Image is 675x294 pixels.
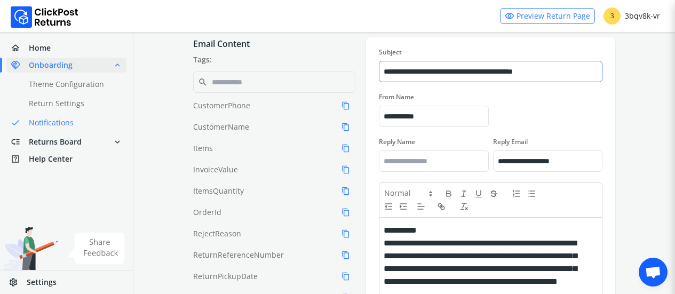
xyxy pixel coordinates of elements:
[29,43,51,53] span: Home
[193,54,355,65] p: Tags:
[444,187,459,200] button: bold
[342,185,350,197] span: content_copy
[193,271,258,282] span: ReturnPickupDate
[6,77,139,92] a: Theme Configuration
[399,200,414,213] button: indent: +1
[342,163,350,176] span: content_copy
[11,115,20,130] span: done
[198,75,208,90] span: search
[505,9,514,23] span: visibility
[342,121,350,133] span: content_copy
[29,154,73,164] span: Help Center
[193,100,250,111] span: CustomerPhone
[27,277,57,288] span: Settings
[342,227,350,240] span: content_copy
[500,8,595,24] a: visibilityPreview Return Page
[342,270,350,283] span: content_copy
[639,258,668,287] a: Open chat
[67,233,125,264] img: share feedback
[193,207,221,218] span: OrderId
[193,250,284,260] span: ReturnReferenceNumber
[6,152,126,166] a: help_centerHelp Center
[489,187,504,200] button: strike
[193,186,244,196] span: ItemsQuantity
[342,249,350,261] span: content_copy
[6,115,139,130] a: doneNotifications
[11,152,29,166] span: help_center
[11,58,29,73] span: handshake
[603,7,621,25] span: 3
[193,37,355,50] p: Email Content
[342,142,350,155] span: content_copy
[113,58,122,73] span: expand_less
[527,187,542,200] button: list: bullet
[474,187,489,200] button: underline
[459,200,474,213] button: clean
[436,200,451,213] button: link
[11,134,29,149] span: low_priority
[379,48,602,57] label: Subject
[342,206,350,219] span: content_copy
[6,41,126,55] a: homeHome
[342,99,350,112] span: content_copy
[193,122,249,132] span: CustomerName
[512,187,527,200] button: list: ordered
[193,143,213,154] span: Items
[384,200,399,213] button: indent: -1
[6,96,139,111] a: Return Settings
[9,275,27,290] span: settings
[493,138,602,146] label: Reply Email
[11,41,29,55] span: home
[29,60,73,70] span: Onboarding
[113,134,122,149] span: expand_more
[11,6,78,28] img: Logo
[379,93,488,101] label: From Name
[379,138,488,146] label: Reply Name
[459,187,474,200] button: italic
[193,228,241,239] span: RejectReason
[29,137,82,147] span: Returns Board
[193,164,238,175] span: InvoiceValue
[603,7,660,25] div: 3bqv8k-vr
